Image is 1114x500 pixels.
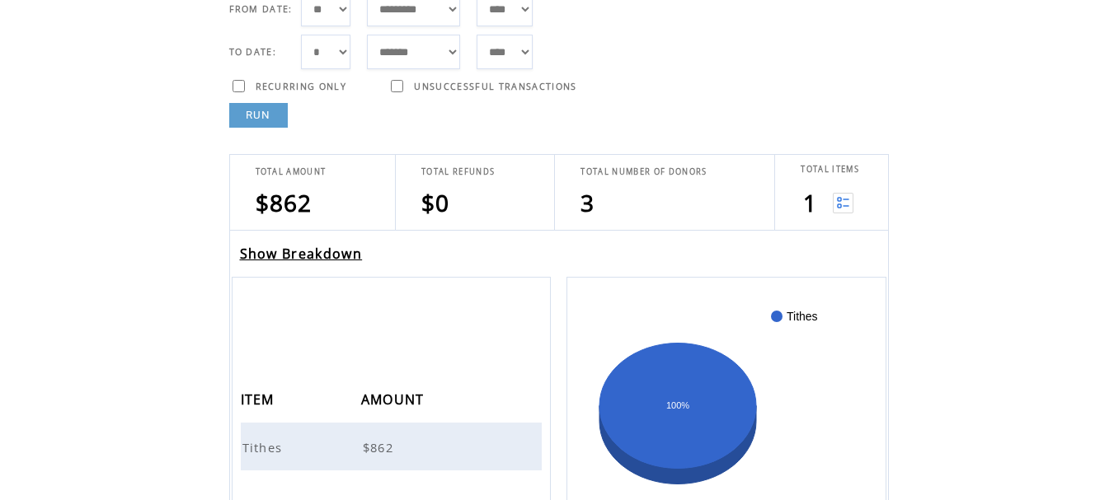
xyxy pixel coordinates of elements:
[361,386,429,417] span: AMOUNT
[256,81,347,92] span: RECURRING ONLY
[229,46,277,58] span: TO DATE:
[801,164,859,175] span: TOTAL ITEMS
[241,394,279,404] a: ITEM
[421,166,495,177] span: TOTAL REFUNDS
[581,187,595,218] span: 3
[256,187,313,218] span: $862
[803,187,817,218] span: 1
[833,193,853,213] img: View list
[229,103,288,128] a: RUN
[241,386,279,417] span: ITEM
[256,166,327,177] span: TOTAL AMOUNT
[363,439,397,456] span: $862
[666,400,689,410] text: 100%
[229,3,293,15] span: FROM DATE:
[242,438,287,453] a: Tithes
[240,245,363,263] a: Show Breakdown
[414,81,576,92] span: UNSUCCESSFUL TRANSACTIONS
[361,394,429,404] a: AMOUNT
[581,166,707,177] span: TOTAL NUMBER OF DONORS
[787,310,818,323] text: Tithes
[421,187,450,218] span: $0
[242,439,287,456] span: Tithes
